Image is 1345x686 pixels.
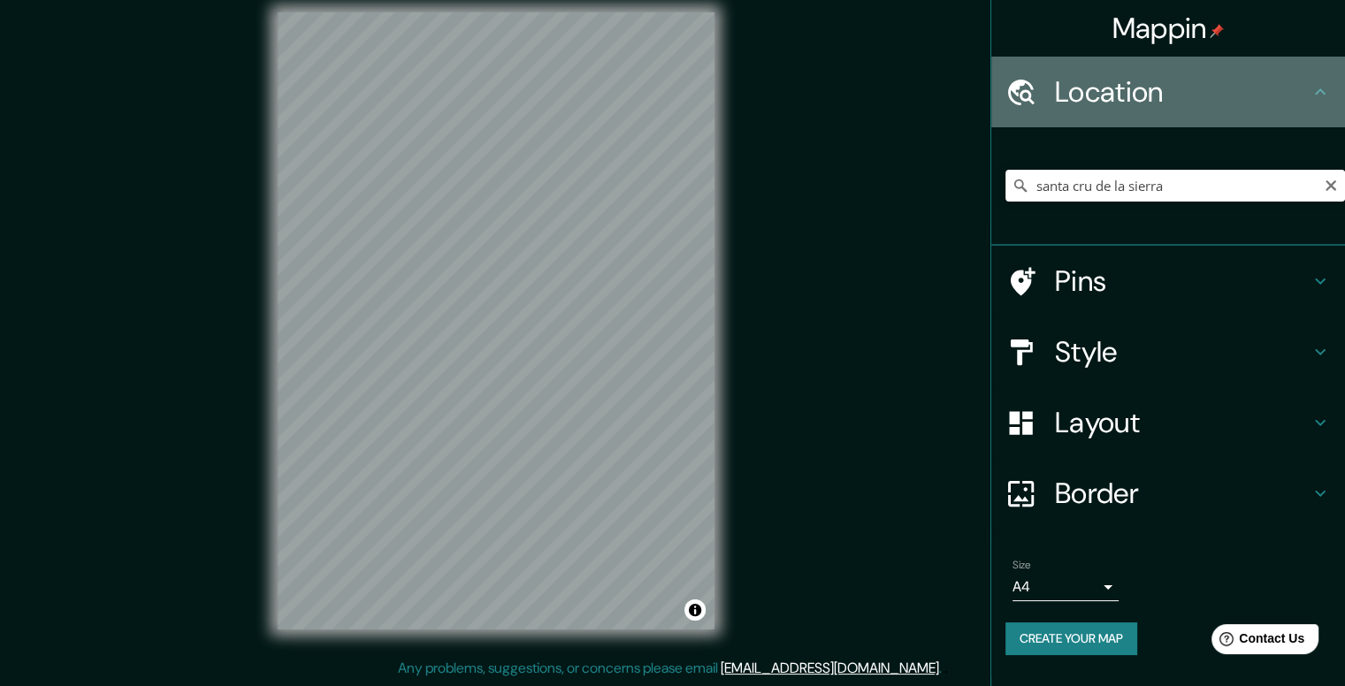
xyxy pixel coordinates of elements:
[1005,170,1345,202] input: Pick your city or area
[1112,11,1225,46] h4: Mappin
[1013,558,1031,573] label: Size
[1055,74,1310,110] h4: Location
[684,599,706,621] button: Toggle attribution
[1324,176,1338,193] button: Clear
[1005,622,1137,655] button: Create your map
[1188,617,1326,667] iframe: Help widget launcher
[942,658,944,679] div: .
[1210,24,1224,38] img: pin-icon.png
[1013,573,1119,601] div: A4
[398,658,942,679] p: Any problems, suggestions, or concerns please email .
[278,12,715,629] canvas: Map
[991,57,1345,127] div: Location
[721,659,939,677] a: [EMAIL_ADDRESS][DOMAIN_NAME]
[1055,263,1310,299] h4: Pins
[1055,476,1310,511] h4: Border
[1055,405,1310,440] h4: Layout
[991,458,1345,529] div: Border
[991,316,1345,387] div: Style
[1055,334,1310,370] h4: Style
[991,246,1345,316] div: Pins
[991,387,1345,458] div: Layout
[944,658,948,679] div: .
